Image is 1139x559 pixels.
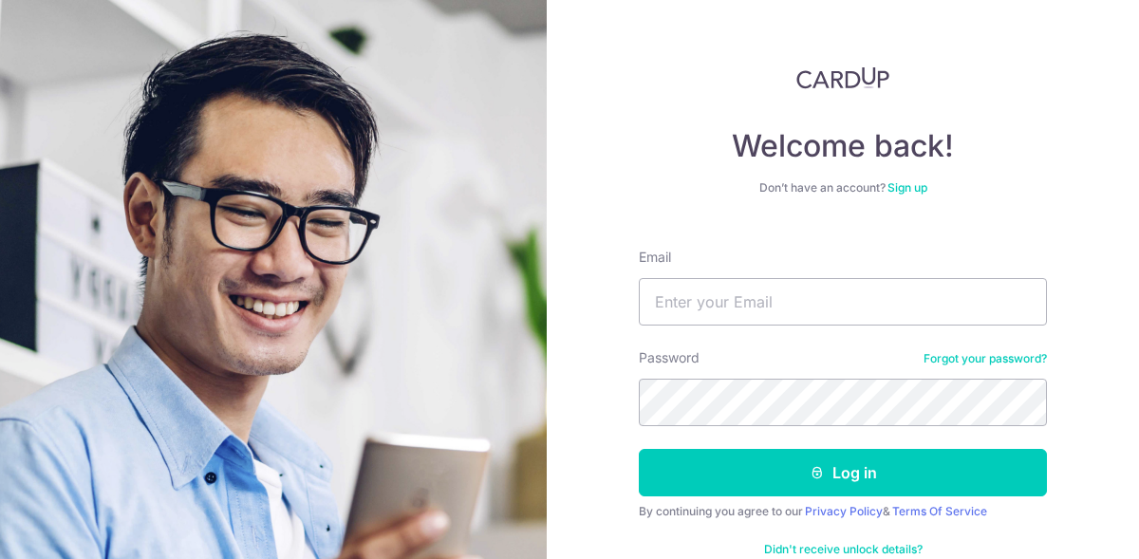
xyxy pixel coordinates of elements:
[639,127,1047,165] h4: Welcome back!
[639,278,1047,326] input: Enter your Email
[887,180,927,195] a: Sign up
[639,449,1047,496] button: Log in
[805,504,883,518] a: Privacy Policy
[764,542,923,557] a: Didn't receive unlock details?
[639,248,671,267] label: Email
[639,348,700,367] label: Password
[639,504,1047,519] div: By continuing you agree to our &
[796,66,889,89] img: CardUp Logo
[892,504,987,518] a: Terms Of Service
[924,351,1047,366] a: Forgot your password?
[639,180,1047,196] div: Don’t have an account?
